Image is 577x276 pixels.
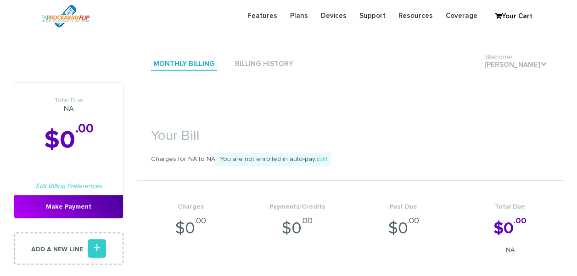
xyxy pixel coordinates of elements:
[14,232,123,265] a: Add a new line+
[75,122,94,135] sup: .00
[482,59,549,72] a: Welcome[PERSON_NAME].
[484,54,511,61] span: Welcome
[88,239,106,258] i: +
[14,127,123,154] h2: $0
[314,7,353,25] a: Devices
[457,204,563,210] h4: Total Due
[491,10,537,23] a: Your Cart
[350,181,457,264] li: $0
[316,156,327,162] a: Edit
[14,97,123,105] span: Total Due
[353,7,392,25] a: Support
[36,183,102,189] a: Edit Billing Preferences
[350,204,457,210] h4: Past Due
[137,181,244,264] li: $0
[14,195,123,218] a: Make Payment
[284,7,314,25] a: Plans
[514,217,527,225] sup: .00
[241,7,284,25] a: Features
[195,217,206,225] sup: .00
[457,181,563,264] li: $0
[151,58,217,71] a: Monthly Billing
[233,58,296,71] a: Billing History
[137,115,563,148] h1: Your Bill
[408,217,419,225] sup: .00
[439,7,484,25] a: Coverage
[540,61,547,67] i: .
[392,7,439,25] a: Resources
[457,245,563,254] span: NA
[244,181,350,264] li: $0
[302,217,313,225] sup: .00
[137,204,244,210] h4: Charges
[137,153,563,166] p: Charges for NA to NA
[244,204,350,210] h4: Payments/Credits
[215,153,331,166] span: You are not enrolled in auto-pay.
[14,97,123,113] h3: NA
